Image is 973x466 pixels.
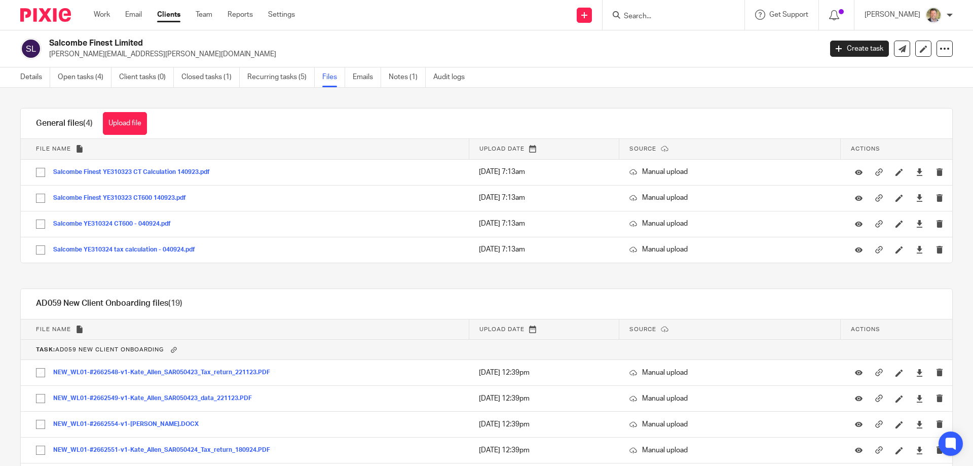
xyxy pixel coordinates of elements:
[53,447,278,454] button: NEW_WL01-#2662551-v1-Kate_Allen_SAR050424_Tax_return_180924.PDF
[53,421,206,428] button: NEW_WL01-#2662554-v1-[PERSON_NAME].DOCX
[479,327,525,332] span: Upload date
[916,167,923,177] a: Download
[479,193,609,203] p: [DATE] 7:13am
[31,389,50,408] input: Select
[479,368,609,378] p: [DATE] 12:39pm
[623,12,714,21] input: Search
[629,419,831,429] p: Manual upload
[228,10,253,20] a: Reports
[31,363,50,382] input: Select
[168,299,182,307] span: (19)
[629,244,831,255] p: Manual upload
[53,395,259,402] button: NEW_WL01-#2662549-v1-Kate_Allen_SAR050423_data_221123.PDF
[916,419,923,429] a: Download
[916,368,923,378] a: Download
[181,67,240,87] a: Closed tasks (1)
[53,246,203,254] button: Salcombe YE310324 tax calculation - 040924.pdf
[49,38,662,49] h2: Salcombe Finest Limited
[49,49,815,59] p: [PERSON_NAME][EMAIL_ADDRESS][PERSON_NAME][DOMAIN_NAME]
[83,119,93,127] span: (4)
[851,146,880,152] span: Actions
[629,193,831,203] p: Manual upload
[31,240,50,260] input: Select
[479,219,609,229] p: [DATE] 7:13am
[830,41,889,57] a: Create task
[103,112,147,135] button: Upload file
[865,10,920,20] p: [PERSON_NAME]
[389,67,426,87] a: Notes (1)
[479,244,609,255] p: [DATE] 7:13am
[629,327,656,332] span: Source
[925,7,942,23] img: High%20Res%20Andrew%20Price%20Accountants_Poppy%20Jakes%20photography-1118.jpg
[479,393,609,404] p: [DATE] 12:39pm
[479,146,525,152] span: Upload date
[916,219,923,229] a: Download
[433,67,472,87] a: Audit logs
[53,221,178,228] button: Salcombe YE310324 CT600 - 040924.pdf
[31,214,50,234] input: Select
[157,10,180,20] a: Clients
[629,445,831,455] p: Manual upload
[36,298,182,309] h1: AD059 New Client Onboarding files
[479,167,609,177] p: [DATE] 7:13am
[196,10,212,20] a: Team
[119,67,174,87] a: Client tasks (0)
[916,445,923,455] a: Download
[53,369,278,376] button: NEW_WL01-#2662548-v1-Kate_Allen_SAR050423_Tax_return_221123.PDF
[20,38,42,59] img: svg%3E
[31,415,50,434] input: Select
[916,393,923,404] a: Download
[36,347,164,352] span: AD059 New Client Onboarding
[94,10,110,20] a: Work
[36,327,71,332] span: File name
[916,244,923,255] a: Download
[479,419,609,429] p: [DATE] 12:39pm
[629,393,831,404] p: Manual upload
[125,10,142,20] a: Email
[629,219,831,229] p: Manual upload
[31,163,50,182] input: Select
[479,445,609,455] p: [DATE] 12:39pm
[58,67,111,87] a: Open tasks (4)
[322,67,345,87] a: Files
[36,347,55,352] b: Task:
[31,189,50,208] input: Select
[20,8,71,22] img: Pixie
[353,67,381,87] a: Emails
[53,169,217,176] button: Salcombe Finest YE310323 CT Calculation 140923.pdf
[629,167,831,177] p: Manual upload
[629,368,831,378] p: Manual upload
[916,193,923,203] a: Download
[268,10,295,20] a: Settings
[851,327,880,332] span: Actions
[53,195,194,202] button: Salcombe Finest YE310323 CT600 140923.pdf
[36,118,93,129] h1: General files
[20,67,50,87] a: Details
[31,441,50,460] input: Select
[36,146,71,152] span: File name
[769,11,808,18] span: Get Support
[629,146,656,152] span: Source
[247,67,315,87] a: Recurring tasks (5)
